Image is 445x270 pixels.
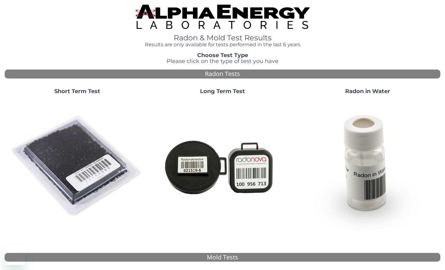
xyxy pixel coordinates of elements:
strong: Radon in Water [345,88,390,95]
div: Mold Tests [5,253,440,262]
img: Radtrak2vsRadtrak3.jpg [156,100,289,233]
img: RadoninWater.jpg [301,100,434,233]
strong: Short Term Test [54,88,100,95]
span: Please click on the type of test you have [167,58,278,65]
strong: Long Term Test [200,88,245,95]
div: Radon Tests [5,70,440,79]
strong: Choose Test Type [197,52,248,59]
iframe: Button to launch messaging window [5,245,25,265]
h4: Results are only available for tests performed in the last 6 years [136,42,310,47]
h1: Radon & Mold Test Results [136,34,310,42]
img: ShortTerm.jpg [11,100,144,233]
img: TightCrop.jpg [136,5,310,29]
